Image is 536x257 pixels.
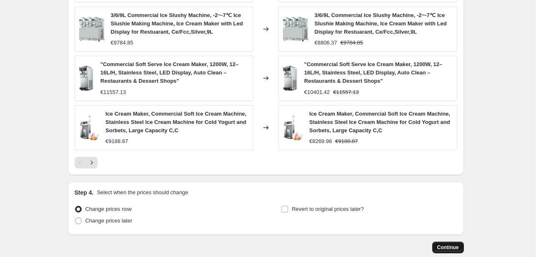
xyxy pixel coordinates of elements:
nav: Pagination [75,157,98,168]
span: 3/6/9L Commercial Ice Slushy Machine, -2~-7℃ Ice Slushie Making Machine, Ice Cream Maker with Led... [111,12,243,35]
span: Ice Cream Maker, Commercial Soft Ice Cream Machine, Stainless Steel Ice Cream Machine for Cold Yo... [105,111,246,133]
span: Change prices now [85,206,132,212]
img: 61GUaEIa-fL_80x.jpg [79,66,94,91]
button: Next [86,157,98,168]
div: €11557.13 [100,88,126,96]
div: €10401.42 [304,88,330,96]
img: 61Fm6UPOWSL_80x.jpg [79,115,99,140]
h2: Step 4. [75,188,94,197]
span: "Commercial Soft Serve Ice Cream Maker, 1200W, 12–16L/H, Stainless Steel, LED Display, Auto Clean... [304,61,442,84]
span: Revert to original prices later? [292,206,364,212]
strike: €9188.87 [335,137,358,146]
div: €9784.85 [111,39,133,47]
span: Change prices later [85,217,133,224]
span: Continue [437,244,459,251]
img: 71kvQEIa3FL_80x.jpg [283,17,308,42]
div: €9188.87 [105,137,128,146]
img: 71kvQEIa3FL_80x.jpg [79,17,104,42]
span: "Commercial Soft Serve Ice Cream Maker, 1200W, 12–16L/H, Stainless Steel, LED Display, Auto Clean... [100,61,238,84]
p: Select when the prices should change [97,188,188,197]
div: €8269.98 [309,137,332,146]
div: €8806.37 [315,39,337,47]
img: 61GUaEIa-fL_80x.jpg [283,66,298,91]
strike: €11557.13 [333,88,358,96]
span: Ice Cream Maker, Commercial Soft Ice Cream Machine, Stainless Steel Ice Cream Machine for Cold Yo... [309,111,450,133]
strike: €9784.85 [341,39,363,47]
span: 3/6/9L Commercial Ice Slushy Machine, -2~-7℃ Ice Slushie Making Machine, Ice Cream Maker with Led... [315,12,447,35]
img: 61Fm6UPOWSL_80x.jpg [283,115,303,140]
button: Continue [432,242,464,253]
